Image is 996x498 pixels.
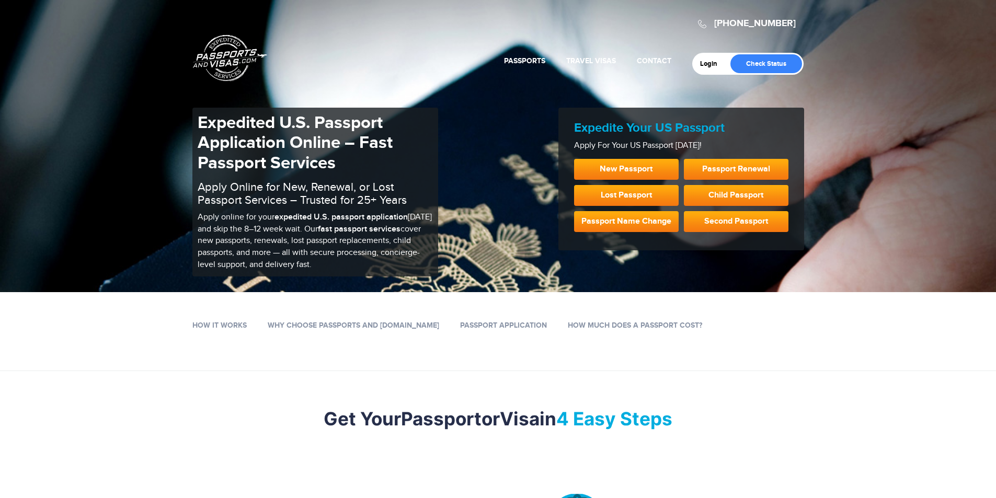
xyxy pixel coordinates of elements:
[700,60,725,68] a: Login
[637,56,671,65] a: Contact
[574,211,679,232] a: Passport Name Change
[401,408,482,430] strong: Passport
[192,321,247,330] a: How it works
[684,185,788,206] a: Child Passport
[574,121,788,136] h2: Expedite Your US Passport
[198,181,433,206] h2: Apply Online for New, Renewal, or Lost Passport Services – Trusted for 25+ Years
[500,408,540,430] strong: Visa
[574,185,679,206] a: Lost Passport
[504,56,545,65] a: Passports
[730,54,802,73] a: Check Status
[574,140,788,152] p: Apply For Your US Passport [DATE]!
[274,212,408,222] b: expedited U.S. passport application
[460,321,547,330] a: Passport Application
[318,224,400,234] b: fast passport services
[556,408,672,430] mark: 4 Easy Steps
[684,211,788,232] a: Second Passport
[574,159,679,180] a: New Passport
[684,159,788,180] a: Passport Renewal
[198,212,433,271] p: Apply online for your [DATE] and skip the 8–12 week wait. Our cover new passports, renewals, lost...
[714,18,796,29] a: [PHONE_NUMBER]
[566,56,616,65] a: Travel Visas
[268,321,439,330] a: Why Choose Passports and [DOMAIN_NAME]
[568,321,702,330] a: How Much Does a Passport Cost?
[192,408,804,430] h2: Get Your or in
[198,113,433,173] h1: Expedited U.S. Passport Application Online – Fast Passport Services
[193,34,267,82] a: Passports & [DOMAIN_NAME]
